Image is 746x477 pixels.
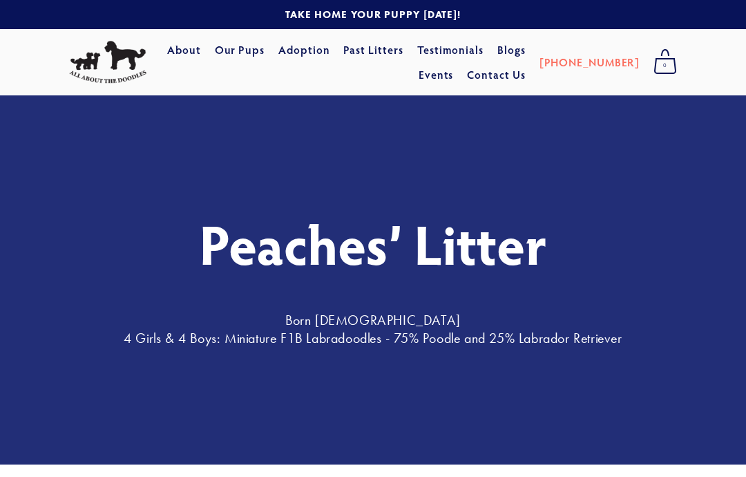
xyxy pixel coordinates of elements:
a: Events [419,62,454,87]
h1: Peaches’ Litter [69,213,677,274]
a: Past Litters [343,42,403,57]
a: [PHONE_NUMBER] [539,50,640,75]
a: Contact Us [467,62,526,87]
a: About [167,37,201,62]
a: Our Pups [215,37,265,62]
a: Testimonials [417,37,484,62]
h3: Born [DEMOGRAPHIC_DATA] 4 Girls & 4 Boys: Miniature F1B Labradoodles - 75% Poodle and 25% Labrado... [69,311,677,347]
a: 0 items in cart [647,45,684,79]
img: All About The Doodles [69,41,146,84]
span: 0 [653,57,677,75]
a: Adoption [278,37,330,62]
a: Blogs [497,37,526,62]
